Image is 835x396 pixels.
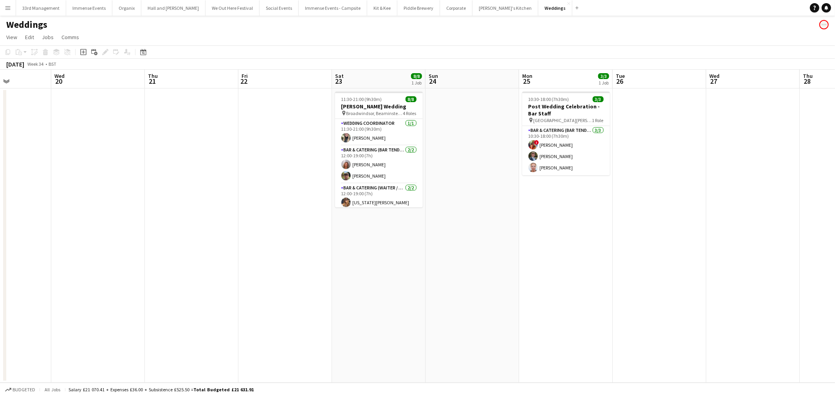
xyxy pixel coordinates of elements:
span: Thu [803,72,813,79]
a: Edit [22,32,37,42]
span: 3/3 [593,96,604,102]
div: [DATE] [6,60,24,68]
a: Comms [58,32,82,42]
span: 10:30-18:00 (7h30m) [528,96,569,102]
span: ! [534,140,539,145]
app-card-role: Wedding Coordinator1/111:30-21:00 (9h30m)[PERSON_NAME] [335,119,423,146]
app-card-role: Bar & Catering (Waiter / waitress)2/212:00-19:00 (7h)[US_STATE][PERSON_NAME] [335,184,423,224]
app-job-card: 11:30-21:00 (9h30m)8/8[PERSON_NAME] Wedding Broadwindsor, Beaminster, [GEOGRAPHIC_DATA]4 RolesWed... [335,92,423,207]
button: Hall and [PERSON_NAME] [141,0,206,16]
span: 26 [615,77,625,86]
h3: [PERSON_NAME] Wedding [335,103,423,110]
span: 8/8 [411,73,422,79]
span: Sun [429,72,438,79]
button: Immense Events [66,0,112,16]
button: Kit & Kee [367,0,397,16]
span: 25 [521,77,532,86]
span: Budgeted [13,387,35,392]
a: Jobs [39,32,57,42]
span: 20 [53,77,65,86]
button: 33rd Management [16,0,66,16]
span: 3/3 [598,73,609,79]
span: Broadwindsor, Beaminster, [GEOGRAPHIC_DATA] [346,110,403,116]
app-job-card: 10:30-18:00 (7h30m)3/3Post Wedding Celebration - Bar Staff [GEOGRAPHIC_DATA][PERSON_NAME], [GEOGR... [522,92,610,175]
button: Immense Events - Campsite [299,0,367,16]
h1: Weddings [6,19,47,31]
span: 28 [802,77,813,86]
span: Mon [522,72,532,79]
span: Week 34 [26,61,45,67]
span: All jobs [43,387,62,392]
app-card-role: Bar & Catering (Bar Tender)3/310:30-18:00 (7h30m)![PERSON_NAME][PERSON_NAME][PERSON_NAME] [522,126,610,175]
app-user-avatar: Event Temps [819,20,829,29]
h3: Post Wedding Celebration - Bar Staff [522,103,610,117]
span: Fri [242,72,248,79]
button: Piddle Brewery [397,0,440,16]
span: Thu [148,72,158,79]
span: 24 [427,77,438,86]
div: Salary £21 070.41 + Expenses £36.00 + Subsistence £525.50 = [69,387,254,392]
button: Corporate [440,0,473,16]
button: Weddings [538,0,572,16]
span: 27 [708,77,720,86]
div: 1 Job [411,80,422,86]
span: 4 Roles [403,110,417,116]
span: 21 [147,77,158,86]
span: 23 [334,77,344,86]
span: Wed [709,72,720,79]
span: Jobs [42,34,54,41]
span: Sat [335,72,344,79]
a: View [3,32,20,42]
button: We Out Here Festival [206,0,260,16]
span: [GEOGRAPHIC_DATA][PERSON_NAME], [GEOGRAPHIC_DATA] [534,117,592,123]
span: Edit [25,34,34,41]
button: Organix [112,0,141,16]
span: Wed [54,72,65,79]
span: 1 Role [592,117,604,123]
span: Comms [61,34,79,41]
span: Total Budgeted £21 631.91 [193,387,254,392]
div: BST [49,61,56,67]
span: 8/8 [406,96,417,102]
span: 11:30-21:00 (9h30m) [341,96,382,102]
button: [PERSON_NAME]'s Kitchen [473,0,538,16]
button: Budgeted [4,385,36,394]
span: Tue [616,72,625,79]
div: 1 Job [599,80,609,86]
button: Social Events [260,0,299,16]
span: View [6,34,17,41]
span: 22 [240,77,248,86]
app-card-role: Bar & Catering (Bar Tender)2/212:00-19:00 (7h)[PERSON_NAME][PERSON_NAME] [335,146,423,184]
